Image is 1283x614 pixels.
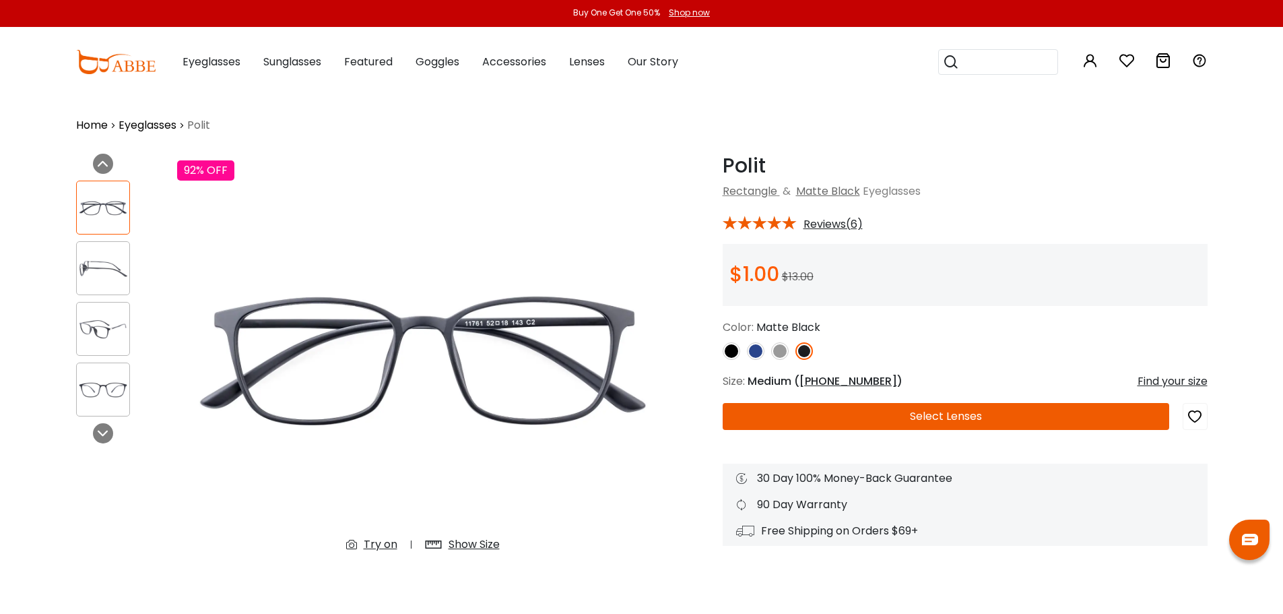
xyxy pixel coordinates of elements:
[187,117,210,133] span: Polit
[482,54,546,69] span: Accessories
[729,259,779,288] span: $1.00
[119,117,176,133] a: Eyeglasses
[756,319,820,335] span: Matte Black
[183,54,240,69] span: Eyeglasses
[796,183,860,199] a: Matte Black
[77,316,129,342] img: Polit Matte-black TR Eyeglasses , UniversalBridgeFit Frames from ABBE Glasses
[416,54,459,69] span: Goggles
[723,319,754,335] span: Color:
[77,377,129,403] img: Polit Matte-black TR Eyeglasses , UniversalBridgeFit Frames from ABBE Glasses
[77,195,129,221] img: Polit Matte-black TR Eyeglasses , UniversalBridgeFit Frames from ABBE Glasses
[782,269,814,284] span: $13.00
[863,183,921,199] span: Eyeglasses
[263,54,321,69] span: Sunglasses
[736,497,1194,513] div: 90 Day Warranty
[799,373,897,389] span: [PHONE_NUMBER]
[628,54,678,69] span: Our Story
[736,523,1194,539] div: Free Shipping on Orders $69+
[569,54,605,69] span: Lenses
[177,154,669,563] img: Polit Matte-black TR Eyeglasses , UniversalBridgeFit Frames from ABBE Glasses
[723,154,1208,178] h1: Polit
[723,183,777,199] a: Rectangle
[77,255,129,282] img: Polit Matte-black TR Eyeglasses , UniversalBridgeFit Frames from ABBE Glasses
[344,54,393,69] span: Featured
[364,536,397,553] div: Try on
[669,7,710,19] div: Shop now
[1138,373,1208,390] div: Find your size
[723,373,745,389] span: Size:
[723,403,1169,430] button: Select Lenses
[76,117,108,133] a: Home
[803,218,863,231] span: Reviews(6)
[780,183,793,199] span: &
[748,373,902,389] span: Medium ( )
[1242,534,1258,545] img: chat
[76,50,156,74] img: abbeglasses.com
[662,7,710,18] a: Shop now
[736,470,1194,487] div: 30 Day 100% Money-Back Guarantee
[573,7,660,19] div: Buy One Get One 50%
[177,160,234,181] div: 92% OFF
[449,536,500,553] div: Show Size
